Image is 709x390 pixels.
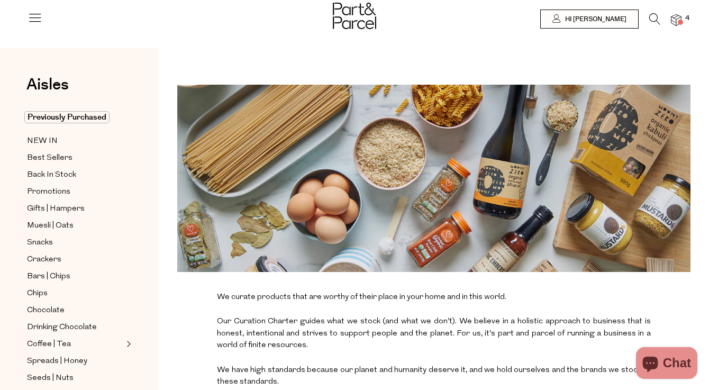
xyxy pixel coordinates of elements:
span: Bars | Chips [27,270,70,283]
inbox-online-store-chat: Shopify online store chat [633,347,701,382]
a: Crackers [27,253,123,266]
span: Drinking Chocolate [27,321,97,334]
img: Part&Parcel [333,3,376,29]
span: Hi [PERSON_NAME] [562,15,626,24]
span: Aisles [26,73,69,96]
a: Spreads | Honey [27,355,123,368]
span: NEW IN [27,135,58,148]
a: Best Sellers [27,151,123,165]
a: Bars | Chips [27,270,123,283]
button: Expand/Collapse Coffee | Tea [124,338,131,350]
a: Aisles [26,77,69,103]
a: 4 [671,14,681,25]
a: Muesli | Oats [27,219,123,232]
span: Promotions [27,186,70,198]
span: Previously Purchased [24,111,110,123]
a: Drinking Chocolate [27,321,123,334]
a: Seeds | Nuts [27,371,123,385]
span: Seeds | Nuts [27,372,74,385]
span: Best Sellers [27,152,72,165]
span: 4 [683,14,692,23]
a: Snacks [27,236,123,249]
p: Our Curation Charter guides what we stock (and what we don’t). We believe in a holistic approach ... [217,312,651,356]
p: We curate products that are worthy of their place in your home and in this world. [217,288,651,307]
a: Back In Stock [27,168,123,182]
a: Gifts | Hampers [27,202,123,215]
a: Chocolate [27,304,123,317]
span: Crackers [27,253,61,266]
a: Promotions [27,185,123,198]
span: Gifts | Hampers [27,203,85,215]
span: Muesli | Oats [27,220,74,232]
span: Chips [27,287,48,300]
a: Coffee | Tea [27,338,123,351]
a: Previously Purchased [27,111,123,124]
span: Coffee | Tea [27,338,71,351]
span: Spreads | Honey [27,355,87,368]
a: NEW IN [27,134,123,148]
span: Chocolate [27,304,65,317]
a: Chips [27,287,123,300]
span: Snacks [27,237,53,249]
a: Hi [PERSON_NAME] [540,10,639,29]
span: Back In Stock [27,169,76,182]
